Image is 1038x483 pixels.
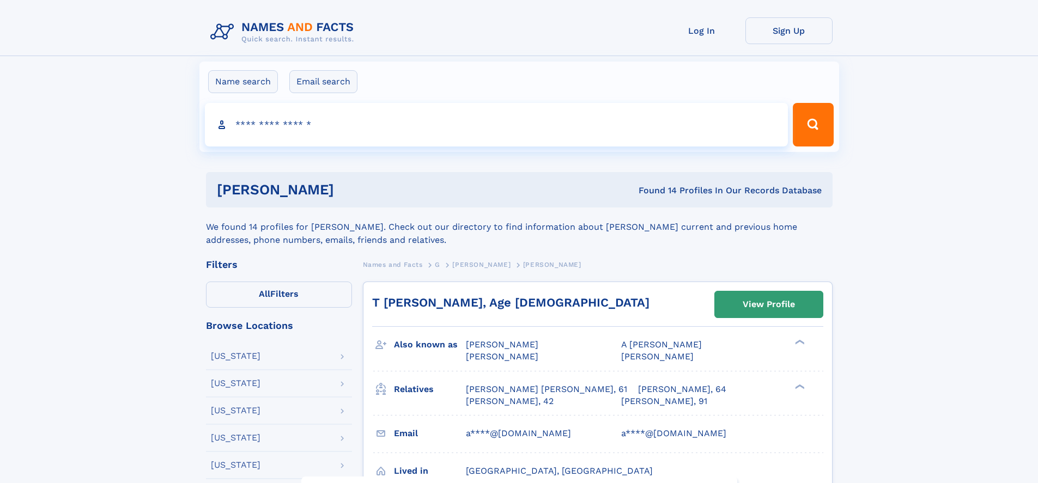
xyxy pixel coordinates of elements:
a: Sign Up [745,17,833,44]
div: Filters [206,260,352,270]
a: [PERSON_NAME], 64 [638,383,726,395]
div: View Profile [743,292,795,317]
h1: [PERSON_NAME] [217,183,487,197]
div: We found 14 profiles for [PERSON_NAME]. Check out our directory to find information about [PERSON... [206,207,833,247]
h3: Email [394,424,466,443]
button: Search Button [793,103,833,146]
span: [PERSON_NAME] [621,351,694,362]
a: G [435,258,440,271]
span: G [435,261,440,268]
div: Browse Locations [206,321,352,331]
a: Log In [658,17,745,44]
h3: Also known as [394,335,466,354]
span: A [PERSON_NAME] [621,339,702,350]
span: [GEOGRAPHIC_DATA], [GEOGRAPHIC_DATA] [466,466,653,476]
label: Name search [208,70,278,93]
span: [PERSON_NAME] [452,261,511,268]
a: Names and Facts [363,258,423,271]
div: [US_STATE] [211,379,260,388]
h3: Lived in [394,462,466,480]
div: Found 14 Profiles In Our Records Database [486,185,822,197]
h3: Relatives [394,380,466,399]
label: Filters [206,282,352,308]
span: All [259,289,270,299]
input: search input [205,103,788,146]
label: Email search [289,70,357,93]
div: ❯ [792,383,805,390]
a: View Profile [715,291,823,317]
div: [US_STATE] [211,433,260,442]
span: [PERSON_NAME] [466,339,538,350]
div: [US_STATE] [211,352,260,360]
a: [PERSON_NAME], 42 [466,395,554,407]
a: [PERSON_NAME] [PERSON_NAME], 61 [466,383,627,395]
img: Logo Names and Facts [206,17,363,47]
div: [US_STATE] [211,461,260,469]
a: [PERSON_NAME], 91 [621,395,707,407]
div: [US_STATE] [211,406,260,415]
a: T [PERSON_NAME], Age [DEMOGRAPHIC_DATA] [372,296,649,309]
span: [PERSON_NAME] [466,351,538,362]
a: [PERSON_NAME] [452,258,511,271]
span: [PERSON_NAME] [523,261,581,268]
div: ❯ [792,339,805,346]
